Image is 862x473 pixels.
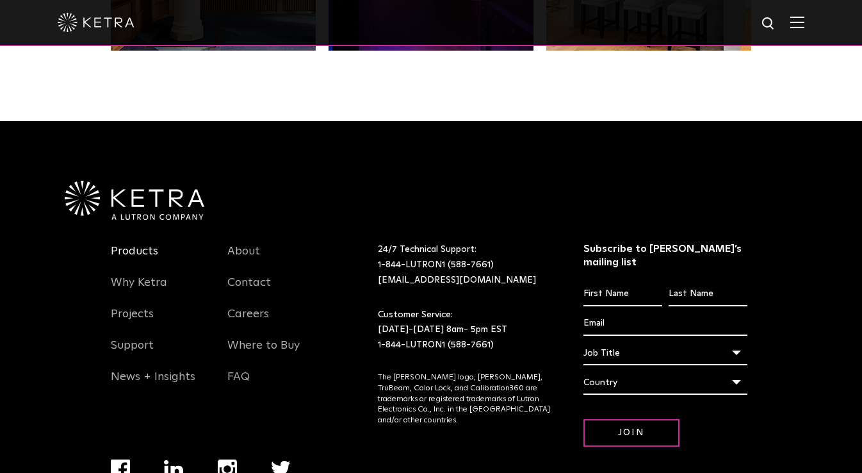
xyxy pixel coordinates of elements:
div: Country [583,370,748,395]
a: Why Ketra [111,276,167,305]
a: About [227,244,260,274]
p: 24/7 Technical Support: [378,242,551,288]
a: Products [111,244,158,274]
div: Job Title [583,341,748,365]
input: Join [583,419,679,447]
div: Navigation Menu [111,242,208,399]
a: 1-844-LUTRON1 (588-7661) [378,260,494,269]
img: Ketra-aLutronCo_White_RGB [65,181,204,220]
img: search icon [761,16,777,32]
a: Where to Buy [227,338,300,368]
a: Careers [227,307,269,336]
p: Customer Service: [DATE]-[DATE] 8am- 5pm EST [378,308,551,353]
img: Hamburger%20Nav.svg [790,16,804,28]
img: ketra-logo-2019-white [58,13,134,32]
a: [EMAIL_ADDRESS][DOMAIN_NAME] [378,276,536,285]
input: Last Name [669,282,747,306]
a: Support [111,338,154,368]
a: News + Insights [111,370,195,399]
input: Email [583,311,748,336]
a: Contact [227,276,271,305]
p: The [PERSON_NAME] logo, [PERSON_NAME], TruBeam, Color Lock, and Calibration360 are trademarks or ... [378,372,551,426]
a: 1-844-LUTRON1 (588-7661) [378,340,494,349]
input: First Name [583,282,662,306]
a: Projects [111,307,154,336]
div: Navigation Menu [227,242,325,399]
a: FAQ [227,370,250,399]
h3: Subscribe to [PERSON_NAME]’s mailing list [583,242,748,269]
